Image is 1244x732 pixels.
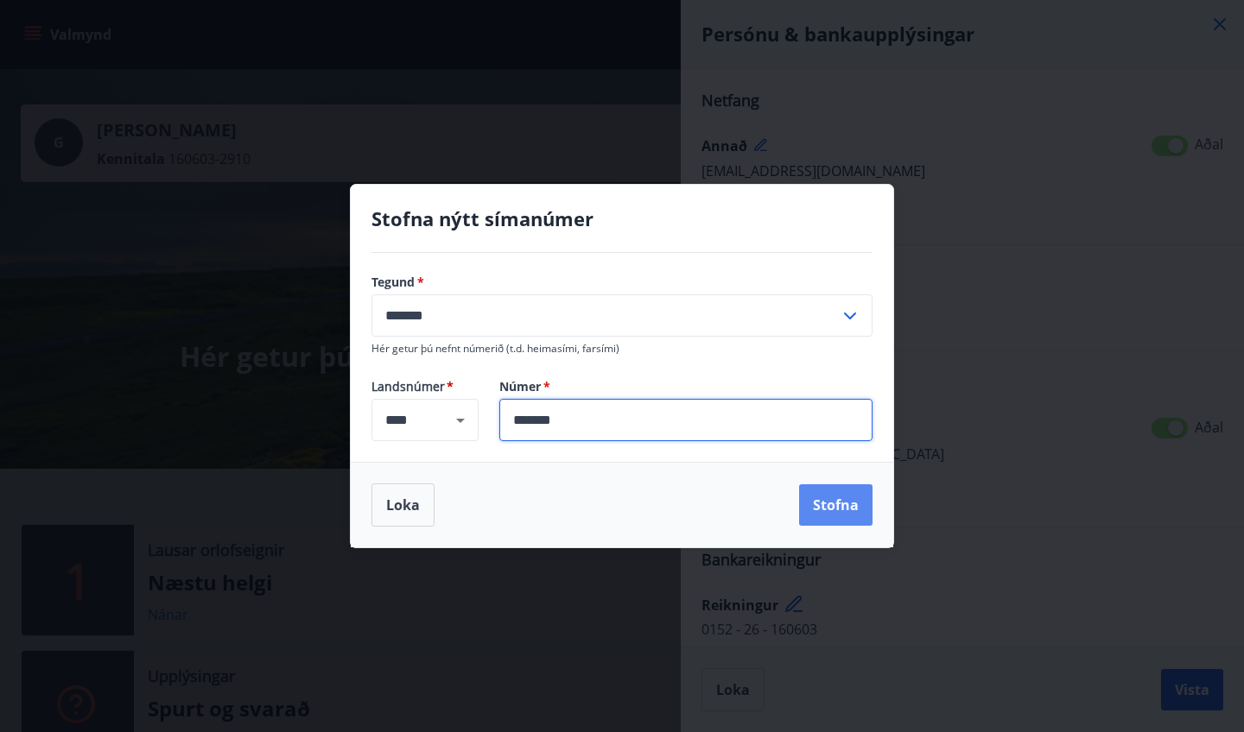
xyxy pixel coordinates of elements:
[371,483,435,527] button: Loka
[371,274,873,291] label: Tegund
[499,378,873,395] label: Númer
[371,341,619,356] span: Hér getur þú nefnt númerið (t.d. heimasími, farsími)
[499,399,873,441] div: Númer
[371,378,479,395] span: Landsnúmer
[799,484,873,526] button: Stofna
[448,408,473,432] button: Open
[371,205,873,231] h4: Stofna nýtt símanúmer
